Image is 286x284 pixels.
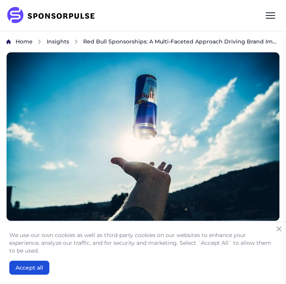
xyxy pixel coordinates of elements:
button: Accept all [9,261,49,275]
a: Insights [47,38,69,46]
span: Home [16,38,33,45]
button: Close [274,223,284,234]
p: We use our own cookies as well as third-party cookies on our websites to enhance your experience,... [9,231,277,255]
img: SponsorPulse [6,7,101,24]
a: Home [16,38,33,46]
span: Insights [47,38,69,45]
img: chevron right [74,39,78,44]
span: Red Bull Sponsorships: A Multi-Faceted Approach Driving Brand Impact [83,38,280,45]
div: Menu [261,6,280,25]
img: Home [6,39,11,44]
img: chevron right [37,39,42,44]
img: Photo by Luis Domínguez, courtesy of Unsplash [6,52,280,221]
